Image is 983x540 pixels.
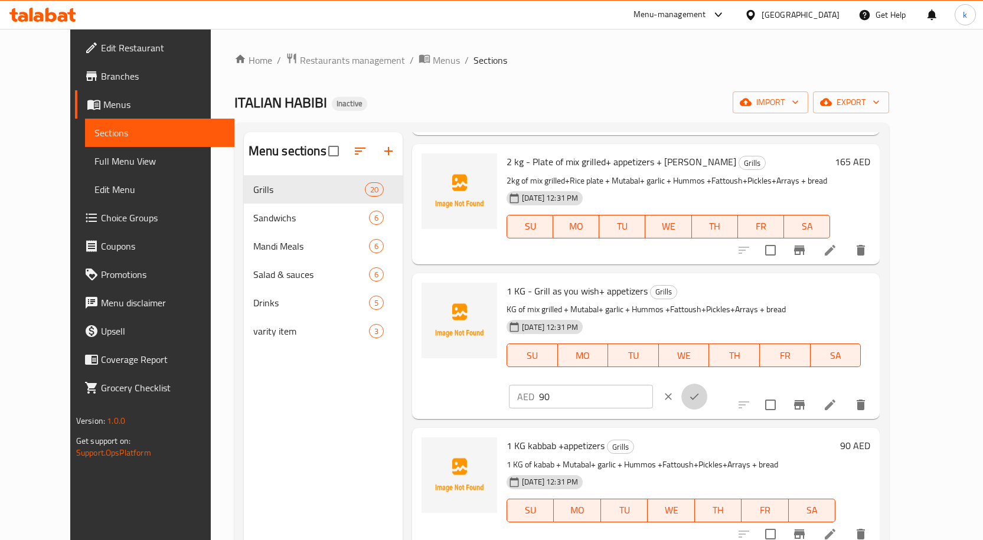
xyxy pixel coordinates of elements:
[234,89,327,116] span: ITALIAN HABIBI
[517,322,583,333] span: [DATE] 12:31 PM
[681,384,707,410] button: ok
[758,238,783,263] span: Select to update
[107,413,125,428] span: 1.0.0
[651,285,677,299] span: Grills
[101,239,225,253] span: Coupons
[75,62,234,90] a: Branches
[94,126,225,140] span: Sections
[244,204,403,232] div: Sandwichs6
[75,289,234,317] a: Menu disclaimer
[840,437,870,454] h6: 90 AED
[558,343,609,367] button: MO
[963,8,967,21] span: k
[244,289,403,317] div: Drinks5
[253,267,369,282] div: Salad & sauces
[369,211,384,225] div: items
[234,53,272,67] a: Home
[785,391,814,419] button: Branch-specific-item
[762,8,840,21] div: [GEOGRAPHIC_DATA]
[370,326,383,337] span: 3
[822,95,880,110] span: export
[738,215,784,238] button: FR
[369,296,384,310] div: items
[785,236,814,264] button: Branch-specific-item
[507,174,830,188] p: 2kg of mix grilled+Rice plate + Mutabal+ garlic + Hummos +Fattoush+Pickles+Arrays + bread
[76,433,130,449] span: Get support on:
[369,324,384,338] div: items
[244,171,403,350] nav: Menu sections
[789,218,825,235] span: SA
[253,239,369,253] div: Mandi Meals
[739,156,765,170] span: Grills
[75,204,234,232] a: Choice Groups
[253,211,369,225] span: Sandwichs
[760,343,811,367] button: FR
[758,392,783,417] span: Select to update
[517,390,534,404] p: AED
[563,347,604,364] span: MO
[811,343,861,367] button: SA
[244,175,403,204] div: Grills20
[554,499,600,522] button: MO
[655,384,681,410] button: clear
[244,232,403,260] div: Mandi Meals6
[465,53,469,67] li: /
[374,137,403,165] button: Add section
[815,347,857,364] span: SA
[244,260,403,289] div: Salad & sauces6
[559,502,596,519] span: MO
[253,296,369,310] span: Drinks
[332,97,367,111] div: Inactive
[512,218,548,235] span: SU
[835,153,870,170] h6: 165 AED
[517,192,583,204] span: [DATE] 12:31 PM
[613,347,654,364] span: TU
[793,502,831,519] span: SA
[85,119,234,147] a: Sections
[813,91,889,113] button: export
[103,97,225,112] span: Menus
[659,343,710,367] button: WE
[789,499,835,522] button: SA
[512,502,549,519] span: SU
[249,142,326,160] h2: Menu sections
[76,413,105,428] span: Version:
[433,53,460,67] span: Menus
[823,398,837,412] a: Edit menu item
[709,343,760,367] button: TH
[473,53,507,67] span: Sections
[507,457,835,472] p: 1 KG of kabab + Mutabal+ garlic + Hummos +Fattoush+Pickles+Arrays + bread
[76,445,151,460] a: Support.OpsPlatform
[419,53,460,68] a: Menus
[422,283,497,358] img: 1 KG - Grill as you wish+ appetizers
[253,324,369,338] div: varity item
[370,212,383,224] span: 6
[253,182,365,197] div: Grills
[422,153,497,229] img: 2 kg - Plate of mix grilled+ appetizers + Mandi Rice
[743,218,779,235] span: FR
[714,347,755,364] span: TH
[664,347,705,364] span: WE
[507,153,736,171] span: 2 kg - Plate of mix grilled+ appetizers + [PERSON_NAME]
[94,182,225,197] span: Edit Menu
[507,437,605,454] span: 1 KG kabbab +appetizers
[422,437,497,513] img: 1 KG kabbab +appetizers
[507,302,861,317] p: KG of mix grilled + Mutabal+ garlic + Hummos +Fattoush+Pickles+Arrays + bread
[244,317,403,345] div: varity item3
[847,236,875,264] button: delete
[599,215,645,238] button: TU
[75,317,234,345] a: Upsell
[604,218,641,235] span: TU
[607,440,634,454] div: Grills
[652,502,690,519] span: WE
[101,352,225,366] span: Coverage Report
[346,137,374,165] span: Sort sections
[742,499,788,522] button: FR
[733,91,808,113] button: import
[746,502,783,519] span: FR
[507,499,554,522] button: SU
[370,241,383,252] span: 6
[608,440,633,454] span: Grills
